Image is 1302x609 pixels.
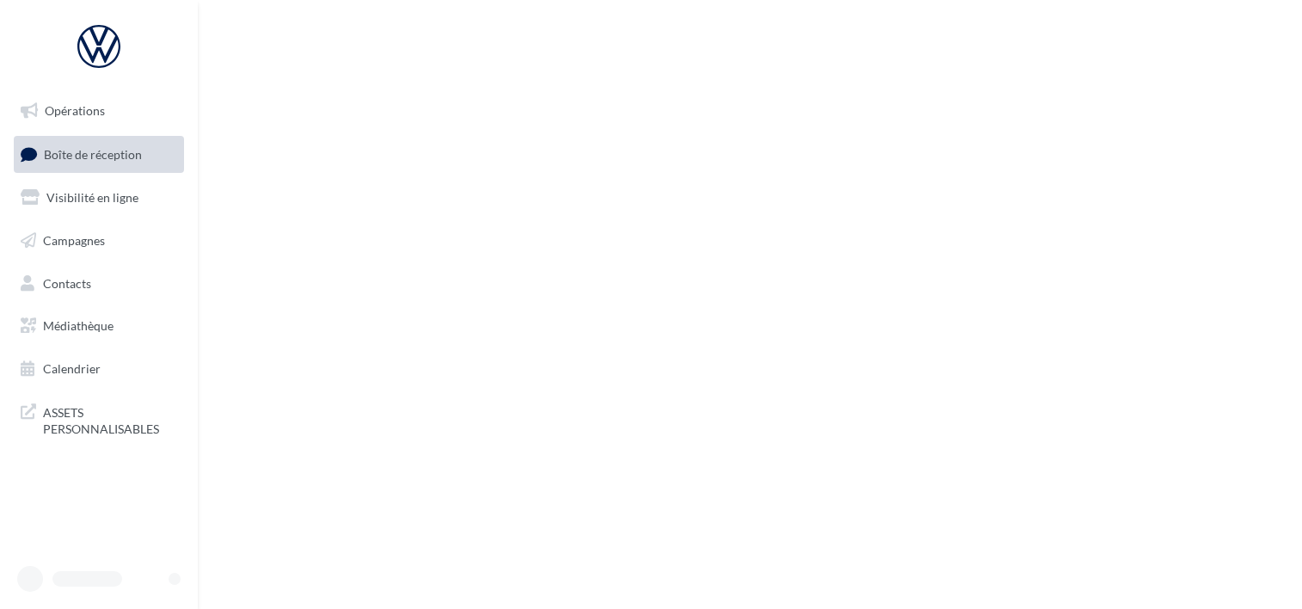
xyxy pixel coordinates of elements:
a: Visibilité en ligne [10,180,187,216]
a: Opérations [10,93,187,129]
a: ASSETS PERSONNALISABLES [10,394,187,445]
a: Calendrier [10,351,187,387]
a: Contacts [10,266,187,302]
span: Médiathèque [43,318,114,333]
span: Calendrier [43,361,101,376]
span: Opérations [45,103,105,118]
a: Boîte de réception [10,136,187,173]
a: Médiathèque [10,308,187,344]
span: Contacts [43,275,91,290]
a: Campagnes [10,223,187,259]
span: Visibilité en ligne [46,190,138,205]
span: ASSETS PERSONNALISABLES [43,401,177,438]
span: Boîte de réception [44,146,142,161]
span: Campagnes [43,233,105,248]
